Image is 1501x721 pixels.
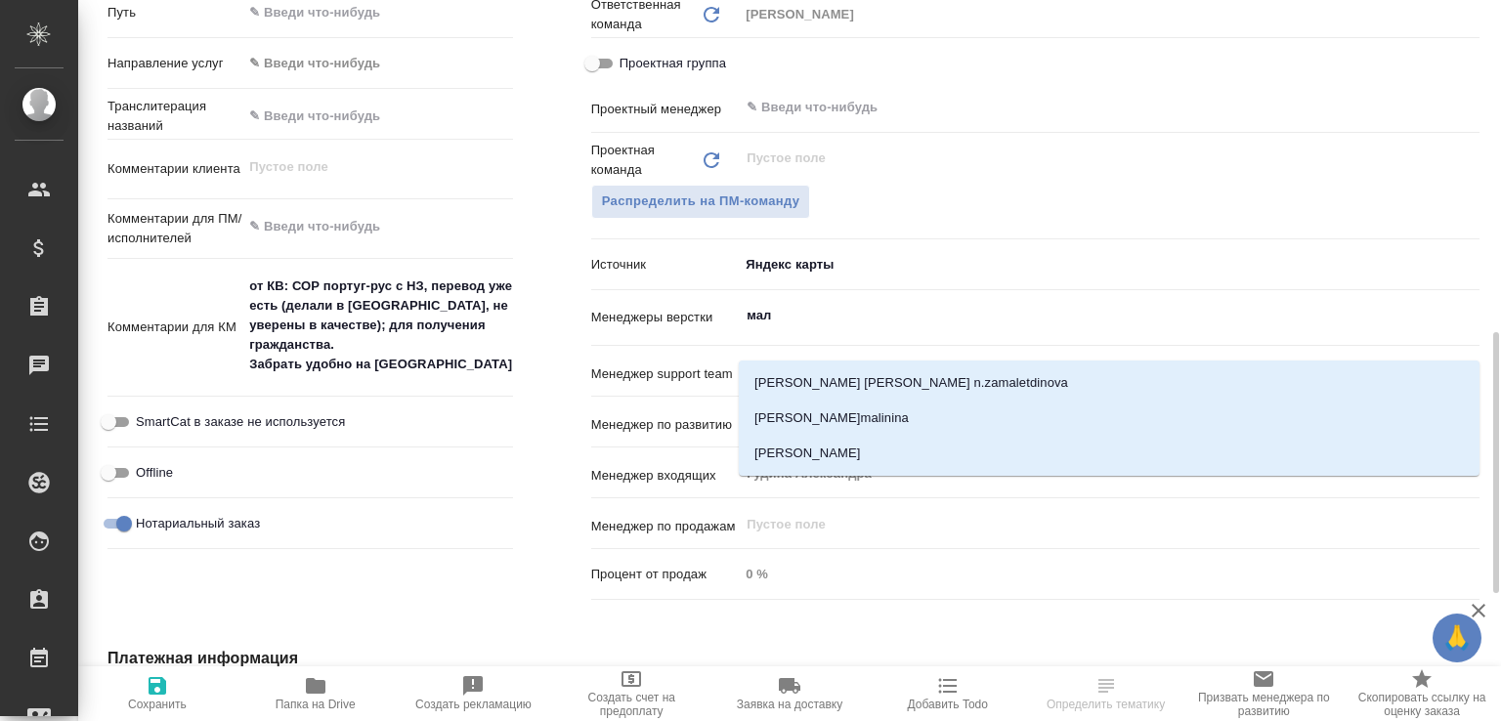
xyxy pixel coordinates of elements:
button: Close [1469,314,1473,318]
h4: Платежная информация [107,647,996,670]
span: Заявка на доставку [737,698,842,711]
p: Менеджер входящих [591,466,740,486]
button: Добавить Todo [869,666,1027,721]
button: Призвать менеджера по развитию [1184,666,1343,721]
li: [PERSON_NAME]malinina [739,401,1480,436]
span: Скопировать ссылку на оценку заказа [1354,691,1489,718]
button: Скопировать ссылку на оценку заказа [1343,666,1501,721]
p: Менеджер по продажам [591,517,740,536]
span: Папка на Drive [276,698,356,711]
span: Создать счет на предоплату [564,691,699,718]
button: Распределить на ПМ-команду [591,185,811,219]
p: Источник [591,255,740,275]
button: Open [1469,106,1473,109]
button: Папка на Drive [236,666,395,721]
li: [PERSON_NAME] [PERSON_NAME] n.zamaletdinova [739,365,1480,401]
p: Направление услуг [107,54,242,73]
div: ✎ Введи что-нибудь [249,54,489,73]
button: Заявка на доставку [710,666,869,721]
button: Сохранить [78,666,236,721]
span: Создать рекламацию [415,698,532,711]
button: Создать рекламацию [395,666,553,721]
span: Распределить на ПМ-команду [602,191,800,213]
p: Комментарии клиента [107,159,242,179]
p: Комментарии для КМ [107,318,242,337]
li: [PERSON_NAME] [739,436,1480,471]
span: Сохранить [128,698,187,711]
p: Менеджер support team [591,364,740,384]
input: ✎ Введи что-нибудь [745,96,1408,119]
p: Менеджер по развитию [591,415,740,435]
input: ✎ Введи что-нибудь [745,304,1408,327]
div: Яндекс карты [739,248,1480,281]
span: Offline [136,463,173,483]
span: 🙏 [1440,617,1474,658]
button: Создать счет на предоплату [552,666,710,721]
input: Пустое поле [739,560,1480,588]
p: Комментарии для ПМ/исполнителей [107,209,242,248]
p: Менеджеры верстки [591,308,740,327]
p: Проектный менеджер [591,100,740,119]
input: Пустое поле [745,147,1434,170]
span: Проектная группа [620,54,726,73]
button: 🙏 [1433,614,1481,662]
p: Транслитерация названий [107,97,242,136]
span: Определить тематику [1047,698,1165,711]
span: Призвать менеджера по развитию [1196,691,1331,718]
span: Добавить Todo [908,698,988,711]
textarea: от КВ: СОР португ-рус с НЗ, перевод уже есть (делали в [GEOGRAPHIC_DATA], не уверены в качестве);... [242,270,512,381]
input: Пустое поле [745,512,1434,535]
span: Нотариальный заказ [136,514,260,533]
p: Путь [107,3,242,22]
p: Процент от продаж [591,565,740,584]
p: Проектная команда [591,141,701,180]
input: ✎ Введи что-нибудь [242,102,512,130]
span: SmartCat в заказе не используется [136,412,345,432]
div: ✎ Введи что-нибудь [242,47,512,80]
button: Определить тематику [1027,666,1185,721]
